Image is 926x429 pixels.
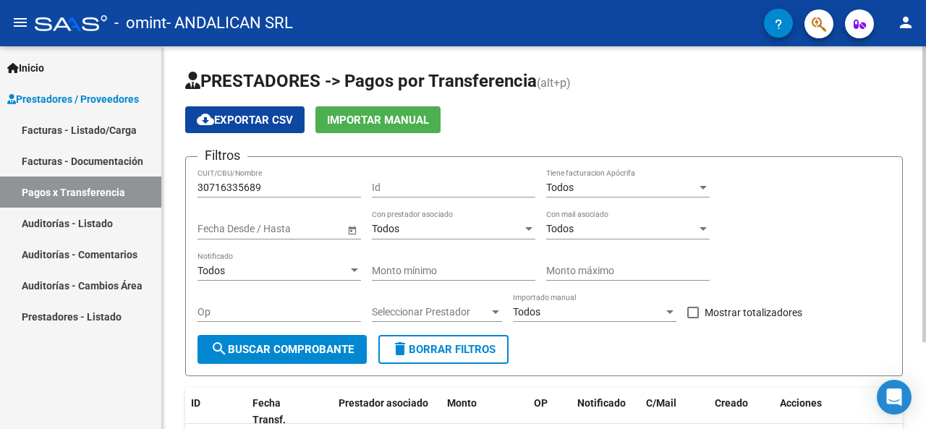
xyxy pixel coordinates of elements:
[7,60,44,76] span: Inicio
[339,397,428,409] span: Prestador asociado
[252,397,286,425] span: Fecha Transf.
[197,223,250,235] input: Fecha inicio
[197,145,247,166] h3: Filtros
[12,14,29,31] mat-icon: menu
[705,304,802,321] span: Mostrar totalizadores
[537,76,571,90] span: (alt+p)
[191,397,200,409] span: ID
[166,7,293,39] span: - ANDALICAN SRL
[263,223,334,235] input: Fecha fin
[378,335,509,364] button: Borrar Filtros
[780,397,822,409] span: Acciones
[114,7,166,39] span: - omint
[327,114,429,127] span: Importar Manual
[546,223,574,234] span: Todos
[897,14,914,31] mat-icon: person
[372,306,489,318] span: Seleccionar Prestador
[185,71,537,91] span: PRESTADORES -> Pagos por Transferencia
[315,106,441,133] button: Importar Manual
[877,380,912,415] div: Open Intercom Messenger
[197,265,225,276] span: Todos
[197,114,293,127] span: Exportar CSV
[715,397,748,409] span: Creado
[344,222,360,237] button: Open calendar
[577,397,626,409] span: Notificado
[646,397,676,409] span: C/Mail
[546,182,574,193] span: Todos
[513,306,540,318] span: Todos
[391,343,496,356] span: Borrar Filtros
[372,223,399,234] span: Todos
[197,335,367,364] button: Buscar Comprobante
[534,397,548,409] span: OP
[447,397,477,409] span: Monto
[185,106,305,133] button: Exportar CSV
[211,343,354,356] span: Buscar Comprobante
[391,340,409,357] mat-icon: delete
[211,340,228,357] mat-icon: search
[197,111,214,128] mat-icon: cloud_download
[7,91,139,107] span: Prestadores / Proveedores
